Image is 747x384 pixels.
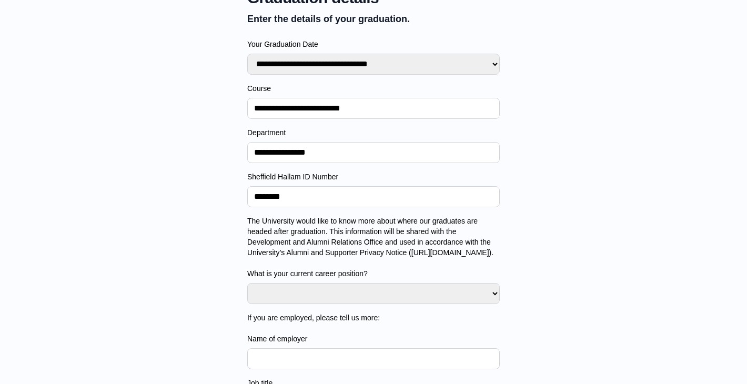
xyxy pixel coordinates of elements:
p: Enter the details of your graduation. [247,12,500,26]
label: If you are employed, please tell us more: Name of employer [247,312,500,344]
label: Sheffield Hallam ID Number [247,171,500,182]
label: Your Graduation Date [247,39,500,49]
label: The University would like to know more about where our graduates are headed after graduation. Thi... [247,216,500,279]
label: Department [247,127,500,138]
label: Course [247,83,500,94]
